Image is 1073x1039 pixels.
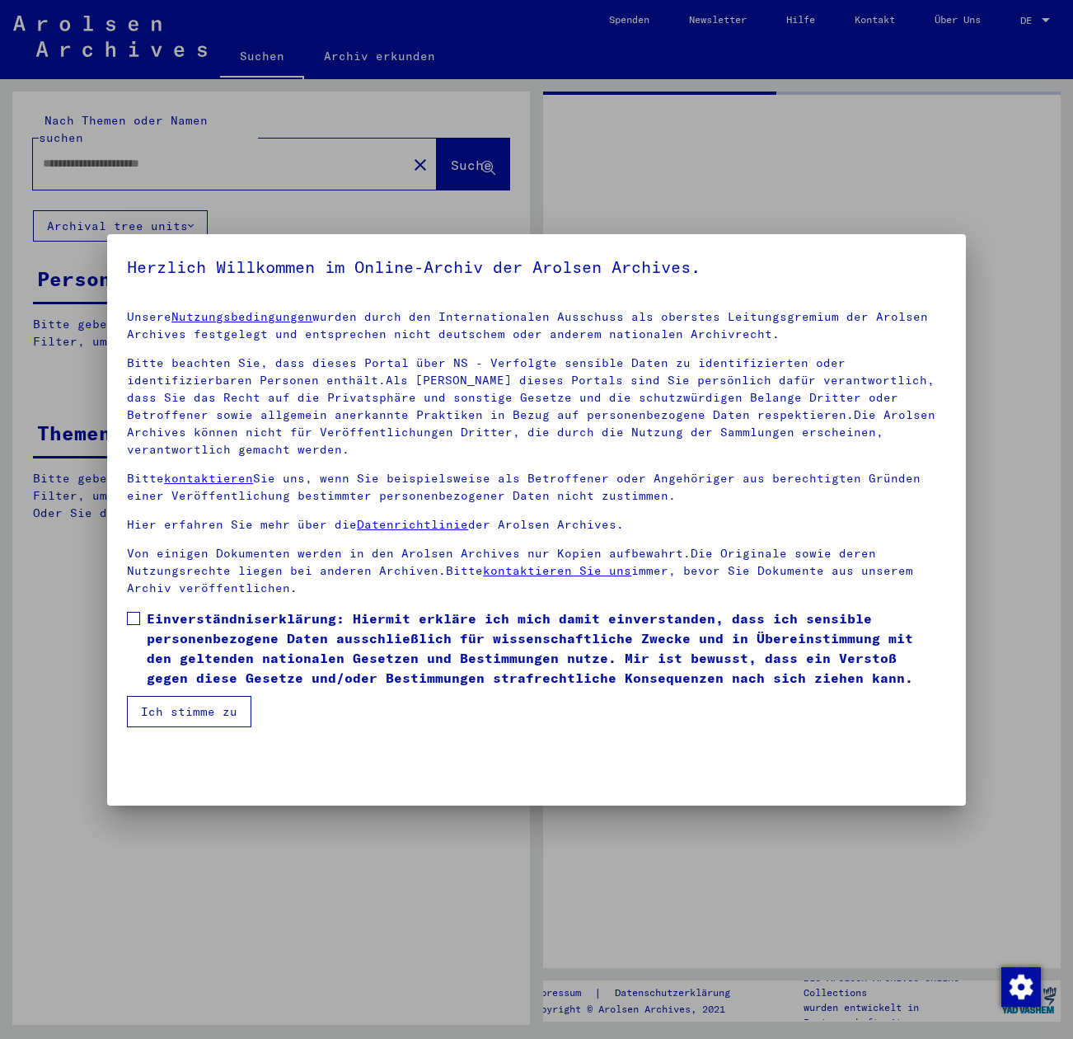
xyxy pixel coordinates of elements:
a: Datenrichtlinie [357,517,468,532]
p: Bitte Sie uns, wenn Sie beispielsweise als Betroffener oder Angehöriger aus berechtigten Gründen ... [127,470,946,505]
img: Zustimmung ändern [1001,967,1041,1007]
span: Einverständniserklärung: Hiermit erkläre ich mich damit einverstanden, dass ich sensible personen... [147,609,946,688]
a: kontaktieren Sie uns [483,563,631,578]
p: Von einigen Dokumenten werden in den Arolsen Archives nur Kopien aufbewahrt.Die Originale sowie d... [127,545,946,597]
a: Nutzungsbedingungen [171,309,312,324]
h5: Herzlich Willkommen im Online-Archiv der Arolsen Archives. [127,254,946,280]
p: Hier erfahren Sie mehr über die der Arolsen Archives. [127,516,946,534]
p: Bitte beachten Sie, dass dieses Portal über NS - Verfolgte sensible Daten zu identifizierten oder... [127,355,946,458]
p: Unsere wurden durch den Internationalen Ausschuss als oberstes Leitungsgremium der Arolsen Archiv... [127,308,946,343]
a: kontaktieren [164,471,253,486]
button: Ich stimme zu [127,696,251,727]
